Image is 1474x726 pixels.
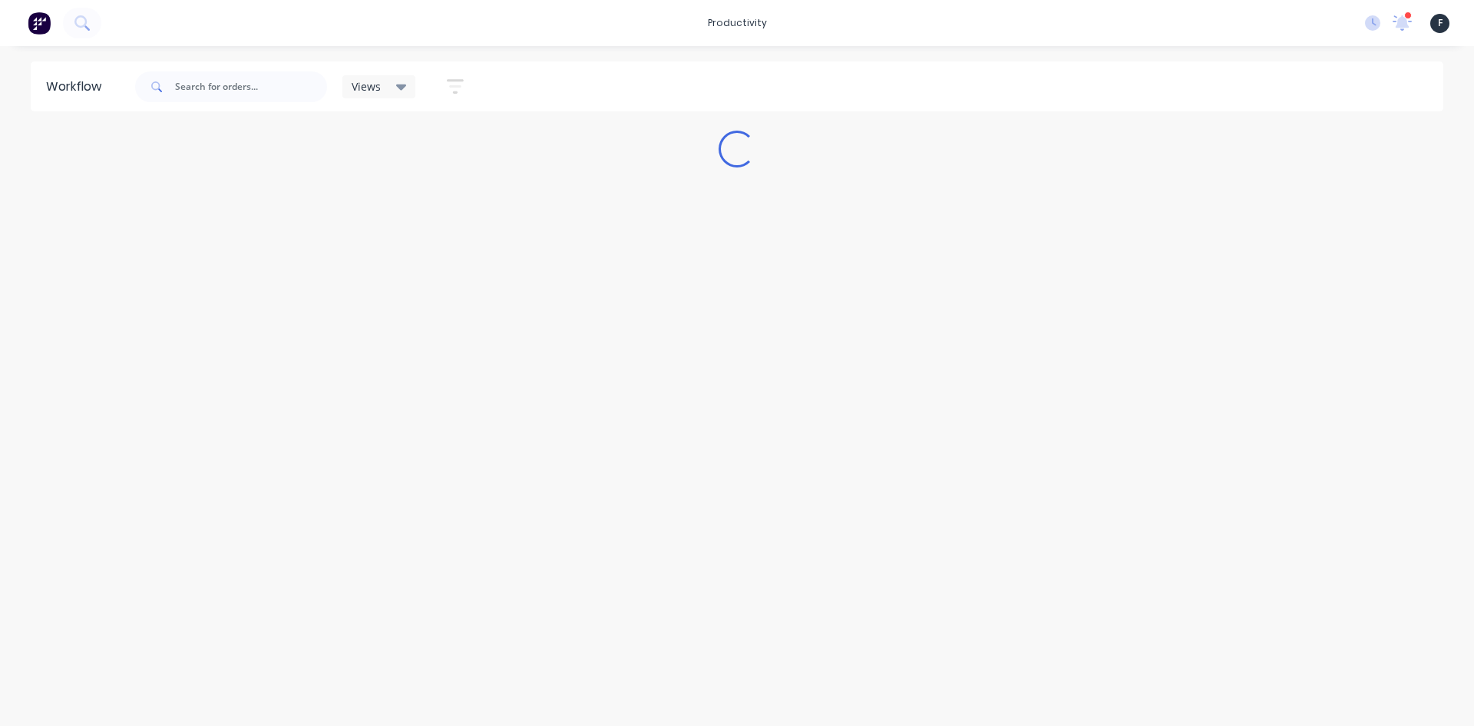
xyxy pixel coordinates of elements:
span: F [1438,16,1443,30]
span: Views [352,78,381,94]
input: Search for orders... [175,71,327,102]
div: Workflow [46,78,109,96]
img: Factory [28,12,51,35]
div: productivity [700,12,775,35]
